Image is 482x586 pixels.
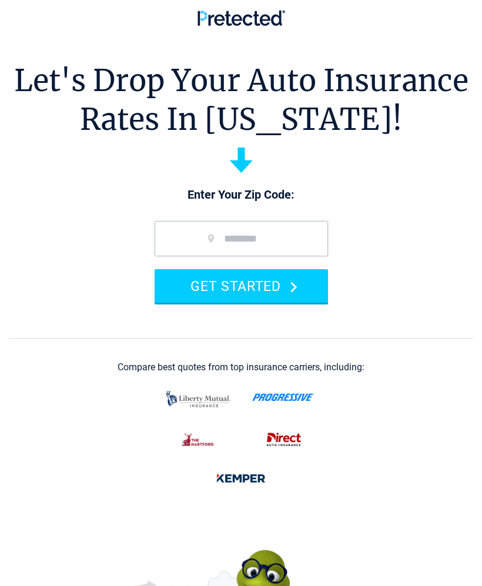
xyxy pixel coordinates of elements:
button: GET STARTED [155,269,328,303]
p: Enter Your Zip Code: [143,187,340,203]
img: thehartford [175,427,222,452]
img: progressive [252,393,315,401]
h1: Let's Drop Your Auto Insurance Rates In [US_STATE]! [14,62,468,139]
img: direct [260,427,307,452]
img: Pretected Logo [198,10,285,26]
img: liberty [163,385,234,413]
div: Compare best quotes from top insurance carriers, including: [118,362,364,373]
input: zip code [155,221,328,256]
img: kemper [210,466,272,491]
